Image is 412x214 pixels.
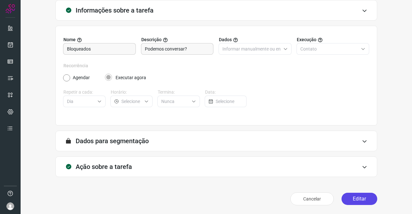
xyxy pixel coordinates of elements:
[342,193,377,205] button: Editar
[67,43,132,54] input: Digite o nome para a sua tarefa.
[145,43,210,54] input: Forneça uma breve descrição da sua tarefa.
[222,43,281,54] input: Selecione o tipo de envio
[297,36,316,43] span: Execução
[63,36,76,43] span: Nome
[67,96,95,107] input: Selecione
[219,36,232,43] span: Dados
[6,202,14,210] img: avatar-user-boy.jpg
[300,43,359,54] input: Selecione o tipo de envio
[141,36,162,43] span: Descrição
[63,89,106,96] label: Repetir a cada:
[116,74,146,81] label: Executar agora
[205,89,247,96] label: Data:
[73,74,90,81] label: Agendar
[111,89,153,96] label: Horário:
[76,137,149,145] h3: Dados para segmentação
[121,96,142,107] input: Selecione
[63,62,369,69] label: Recorrência
[161,96,189,107] input: Selecione
[158,89,200,96] label: Termina:
[290,192,334,205] button: Cancelar
[76,163,132,171] h3: Ação sobre a tarefa
[5,4,15,14] img: Logo
[216,96,243,107] input: Selecione
[76,6,154,14] h3: Informações sobre a tarefa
